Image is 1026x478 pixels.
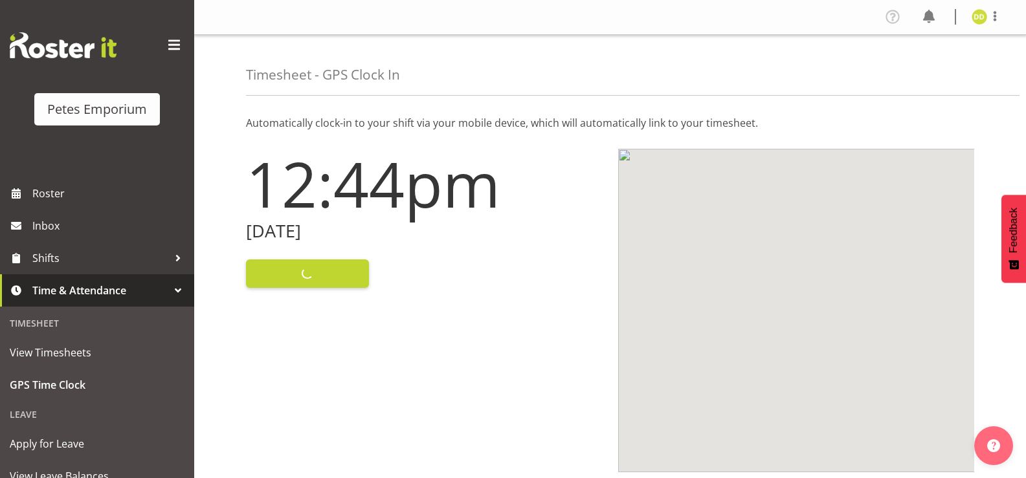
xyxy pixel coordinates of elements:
[3,336,191,369] a: View Timesheets
[32,216,188,235] span: Inbox
[987,439,1000,452] img: help-xxl-2.png
[246,115,974,131] p: Automatically clock-in to your shift via your mobile device, which will automatically link to you...
[47,100,147,119] div: Petes Emporium
[32,184,188,203] span: Roster
[3,401,191,428] div: Leave
[3,369,191,401] a: GPS Time Clock
[246,221,603,241] h2: [DATE]
[972,9,987,25] img: danielle-donselaar8920.jpg
[3,428,191,460] a: Apply for Leave
[10,434,184,453] span: Apply for Leave
[1001,195,1026,283] button: Feedback - Show survey
[32,248,168,268] span: Shifts
[246,149,603,219] h1: 12:44pm
[246,67,400,82] h4: Timesheet - GPS Clock In
[10,343,184,362] span: View Timesheets
[10,32,117,58] img: Rosterit website logo
[10,375,184,395] span: GPS Time Clock
[1008,208,1020,253] span: Feedback
[32,281,168,300] span: Time & Attendance
[3,310,191,336] div: Timesheet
